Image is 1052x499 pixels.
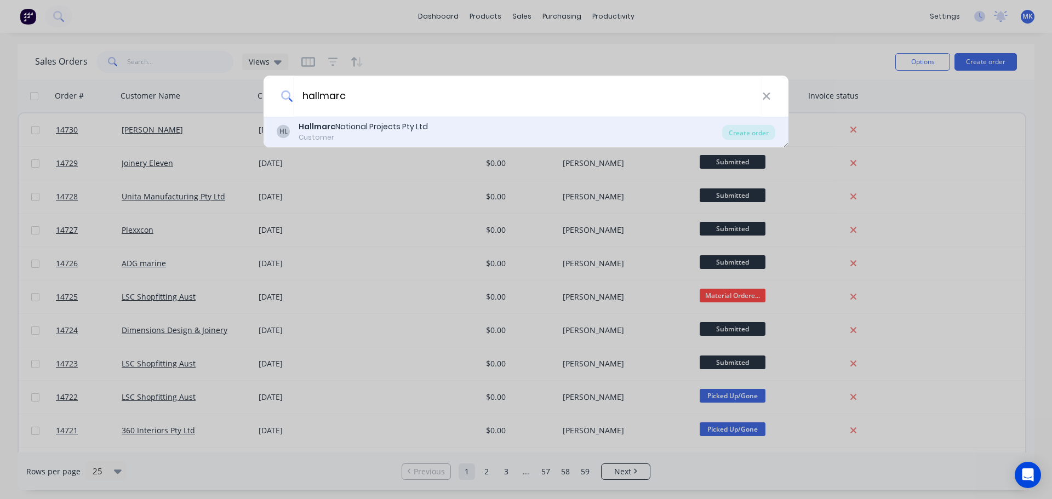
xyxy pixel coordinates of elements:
input: Enter a customer name to create a new order... [293,76,762,117]
b: Hallmarc [299,121,335,132]
div: HL [277,125,290,138]
div: Customer [299,133,428,142]
div: Open Intercom Messenger [1015,462,1041,488]
div: National Projects Pty Ltd [299,121,428,133]
div: Create order [722,125,775,140]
